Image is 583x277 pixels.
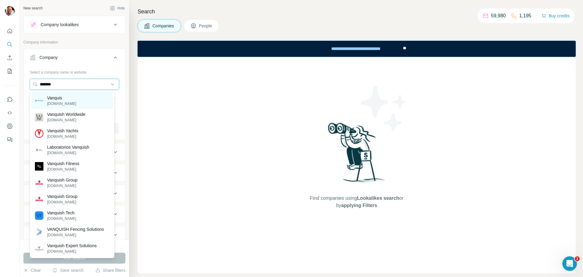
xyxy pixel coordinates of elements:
[47,249,97,254] p: [DOMAIN_NAME]
[35,244,43,253] img: Vanquish Expert Solutions
[541,12,570,20] button: Buy credits
[47,134,78,139] p: [DOMAIN_NAME]
[106,4,129,13] button: Hide
[341,203,377,208] span: applying Filters
[47,111,85,117] p: Vanquish Worldwide
[5,52,15,63] button: Enrich CSV
[47,167,79,172] p: [DOMAIN_NAME]
[357,81,411,136] img: Surfe Illustration - Stars
[53,267,84,273] button: Save search
[5,121,15,132] button: Dashboard
[491,12,506,19] p: 59,980
[24,186,125,201] button: Annual revenue ($)
[41,22,79,28] div: Company lookalikes
[47,150,89,156] p: [DOMAIN_NAME]
[35,211,43,220] img: Vanquish Tech
[47,144,89,150] p: Laboratorios Vanquish
[35,195,43,203] img: Vanquish Group
[138,7,576,16] h4: Search
[199,23,213,29] span: People
[35,162,43,171] img: Vanquish Fitness
[47,232,104,238] p: [DOMAIN_NAME]
[47,243,97,249] p: Vanquish Expert Solutions
[138,41,576,57] iframe: Banner
[24,17,125,32] button: Company lookalikes
[47,101,76,106] p: [DOMAIN_NAME]
[47,210,76,216] p: Vanquish Tech
[5,6,15,16] img: Avatar
[5,39,15,50] button: Search
[39,54,58,61] div: Company
[35,146,43,154] img: Laboratorios Vanquish
[308,195,405,209] span: Find companies using or by
[47,161,79,167] p: Vanquish Fitness
[35,178,43,187] img: Vanquish Group
[5,66,15,77] button: My lists
[24,145,125,159] button: Industry
[519,12,531,19] p: 1,195
[47,216,76,221] p: [DOMAIN_NAME]
[5,26,15,36] button: Quick start
[357,196,399,201] span: Lookalikes search
[24,207,125,221] button: Employees (size)
[24,165,125,180] button: HQ location
[30,67,119,75] div: Select a company name or website
[5,134,15,145] button: Feedback
[562,256,577,271] iframe: Intercom live chat
[47,199,77,205] p: [DOMAIN_NAME]
[95,267,125,273] button: Share filters
[47,226,104,232] p: VANQUISH Fencing Solutions
[5,94,15,105] button: Use Surfe on LinkedIn
[35,129,43,138] img: Vanquish Yachts
[47,183,77,189] p: [DOMAIN_NAME]
[5,107,15,118] button: Use Surfe API
[152,23,175,29] span: Companies
[47,95,76,101] p: Vanquis
[47,117,85,123] p: [DOMAIN_NAME]
[23,40,125,45] p: Company information
[47,193,77,199] p: Vanquish Group
[24,227,125,242] button: Technologies
[24,50,125,67] button: Company
[35,113,43,121] img: Vanquish Worldwide
[47,177,77,183] p: Vanquish Group
[325,121,388,189] img: Surfe Illustration - Woman searching with binoculars
[575,256,580,261] span: 1
[23,5,43,11] div: New search
[35,228,43,236] img: VANQUISH Fencing Solutions
[35,99,43,102] img: Vanquis
[47,128,78,134] p: Vanquish Yachts
[23,267,41,273] button: Clear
